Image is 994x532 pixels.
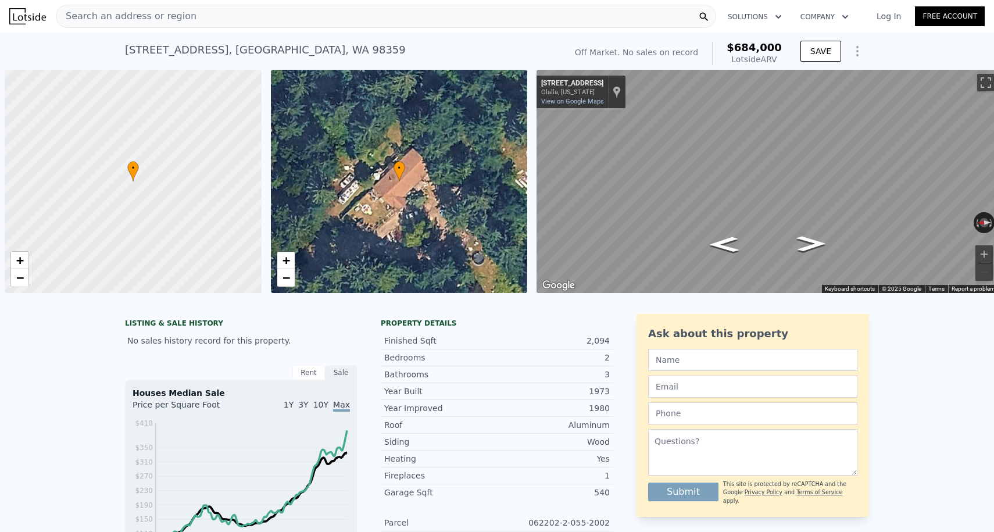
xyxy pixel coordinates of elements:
div: 1 [497,470,610,481]
div: Property details [381,319,613,328]
button: Keyboard shortcuts [825,285,875,293]
a: Log In [863,10,915,22]
path: Go South, Bandix Rd SE [784,233,839,255]
div: Price per Square Foot [133,399,241,417]
div: Off Market. No sales on record [575,47,698,58]
div: Olalla, [US_STATE] [541,88,603,96]
span: − [282,270,289,285]
div: 1973 [497,385,610,397]
div: Garage Sqft [384,487,497,498]
div: • [394,161,405,181]
a: Zoom in [277,252,295,269]
div: Parcel [384,517,497,529]
div: 3 [497,369,610,380]
span: © 2025 Google [882,285,921,292]
button: Company [791,6,858,27]
div: Finished Sqft [384,335,497,347]
img: Google [539,278,578,293]
span: 1Y [284,400,294,409]
div: Lotside ARV [727,53,782,65]
tspan: $418 [135,419,153,427]
span: Max [333,400,350,412]
a: Zoom out [11,269,28,287]
div: Sale [325,365,357,380]
button: Rotate counterclockwise [974,212,980,233]
div: 540 [497,487,610,498]
a: Free Account [915,6,985,26]
div: 1980 [497,402,610,414]
tspan: $150 [135,515,153,523]
div: LISTING & SALE HISTORY [125,319,357,330]
a: Terms of Service [796,489,842,495]
a: Show location on map [613,85,621,98]
path: Go North, Bandix Rd SE [697,233,752,256]
div: Bedrooms [384,352,497,363]
div: Fireplaces [384,470,497,481]
button: SAVE [800,41,841,62]
tspan: $270 [135,472,153,480]
div: Houses Median Sale [133,387,350,399]
span: + [282,253,289,267]
tspan: $350 [135,444,153,452]
span: • [394,163,405,173]
input: Name [648,349,857,371]
div: Bathrooms [384,369,497,380]
div: Ask about this property [648,326,857,342]
span: • [127,163,139,173]
span: + [16,253,24,267]
a: Privacy Policy [745,489,782,495]
div: 2 [497,352,610,363]
div: Wood [497,436,610,448]
button: Zoom in [975,245,993,263]
span: 3Y [298,400,308,409]
div: Roof [384,419,497,431]
button: Zoom out [975,263,993,281]
div: Siding [384,436,497,448]
button: Solutions [718,6,791,27]
span: 10Y [313,400,328,409]
div: No sales history record for this property. [125,330,357,351]
div: Rent [292,365,325,380]
button: Show Options [846,40,869,63]
a: Zoom out [277,269,295,287]
a: Terms (opens in new tab) [928,285,945,292]
span: Search an address or region [56,9,196,23]
div: Year Built [384,385,497,397]
input: Email [648,376,857,398]
button: Submit [648,483,718,501]
a: Zoom in [11,252,28,269]
a: Open this area in Google Maps (opens a new window) [539,278,578,293]
div: 062202-2-055-2002 [497,517,610,529]
div: [STREET_ADDRESS] , [GEOGRAPHIC_DATA] , WA 98359 [125,42,406,58]
div: Year Improved [384,402,497,414]
div: 2,094 [497,335,610,347]
div: • [127,161,139,181]
span: − [16,270,24,285]
div: Heating [384,453,497,465]
span: $684,000 [727,41,782,53]
input: Phone [648,402,857,424]
tspan: $310 [135,458,153,466]
div: This site is protected by reCAPTCHA and the Google and apply. [723,480,857,505]
img: Lotside [9,8,46,24]
tspan: $230 [135,487,153,495]
tspan: $190 [135,501,153,509]
a: View on Google Maps [541,98,604,105]
div: [STREET_ADDRESS] [541,79,603,88]
div: Aluminum [497,419,610,431]
div: Yes [497,453,610,465]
